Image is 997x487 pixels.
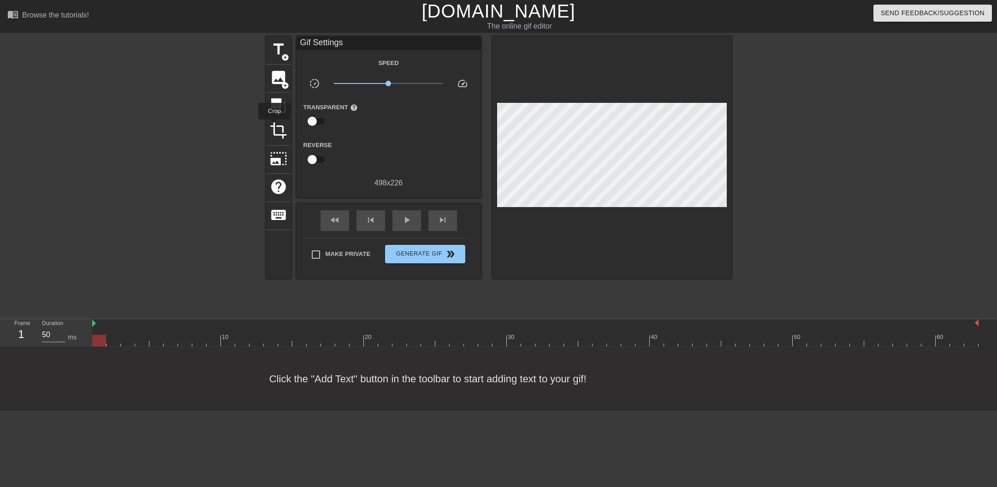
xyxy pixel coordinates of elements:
button: Generate Gif [385,245,465,263]
span: double_arrow [445,249,456,260]
span: keyboard [270,206,287,224]
span: help [350,104,358,112]
span: slow_motion_video [309,78,320,89]
span: Make Private [326,249,371,259]
span: play_arrow [401,214,412,226]
label: Speed [378,59,398,68]
img: bound-end.png [975,319,979,327]
span: image [270,69,287,86]
span: speed [457,78,468,89]
span: skip_previous [365,214,376,226]
label: Reverse [303,141,332,150]
label: Duration [42,321,63,327]
span: help [270,178,287,196]
span: menu_book [7,9,18,20]
div: 60 [937,333,945,342]
div: 498 x 226 [297,178,481,189]
button: Send Feedback/Suggestion [873,5,992,22]
div: The online gif editor [337,21,702,32]
span: crop [270,122,287,139]
span: title [270,41,287,58]
div: 50 [794,333,802,342]
div: 40 [651,333,659,342]
a: Browse the tutorials! [7,9,89,23]
div: Frame [7,319,35,346]
div: ms [68,333,77,342]
span: Send Feedback/Suggestion [881,7,985,19]
span: Generate Gif [389,249,461,260]
div: Browse the tutorials! [22,11,89,19]
div: 1 [14,326,28,343]
span: skip_next [437,214,448,226]
label: Transparent [303,103,358,112]
a: [DOMAIN_NAME] [421,1,575,21]
div: Gif Settings [297,36,481,50]
span: add_circle [281,53,289,61]
div: 10 [222,333,230,342]
span: photo_size_select_large [270,150,287,167]
div: 20 [365,333,373,342]
span: fast_rewind [329,214,340,226]
span: add_circle [281,82,289,89]
div: 30 [508,333,516,342]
